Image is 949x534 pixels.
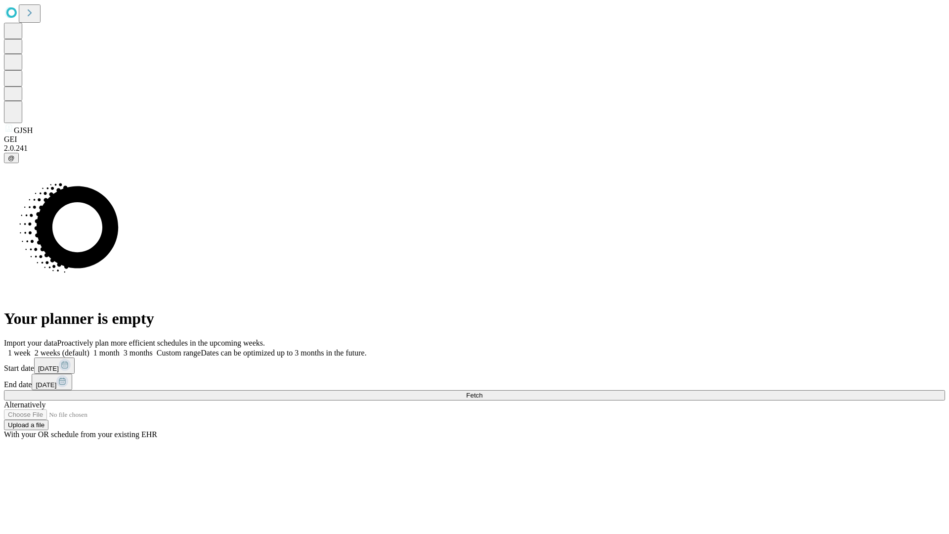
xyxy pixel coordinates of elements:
span: Proactively plan more efficient schedules in the upcoming weeks. [57,339,265,347]
span: [DATE] [38,365,59,372]
span: Alternatively [4,400,45,409]
span: With your OR schedule from your existing EHR [4,430,157,439]
div: End date [4,374,945,390]
span: @ [8,154,15,162]
span: [DATE] [36,381,56,389]
button: [DATE] [34,357,75,374]
span: 3 months [124,349,153,357]
span: 1 week [8,349,31,357]
button: @ [4,153,19,163]
span: 1 month [93,349,120,357]
div: Start date [4,357,945,374]
button: [DATE] [32,374,72,390]
h1: Your planner is empty [4,310,945,328]
span: Fetch [466,392,482,399]
span: Import your data [4,339,57,347]
span: GJSH [14,126,33,134]
span: Custom range [157,349,201,357]
div: GEI [4,135,945,144]
span: 2 weeks (default) [35,349,89,357]
button: Upload a file [4,420,48,430]
button: Fetch [4,390,945,400]
span: Dates can be optimized up to 3 months in the future. [201,349,366,357]
div: 2.0.241 [4,144,945,153]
